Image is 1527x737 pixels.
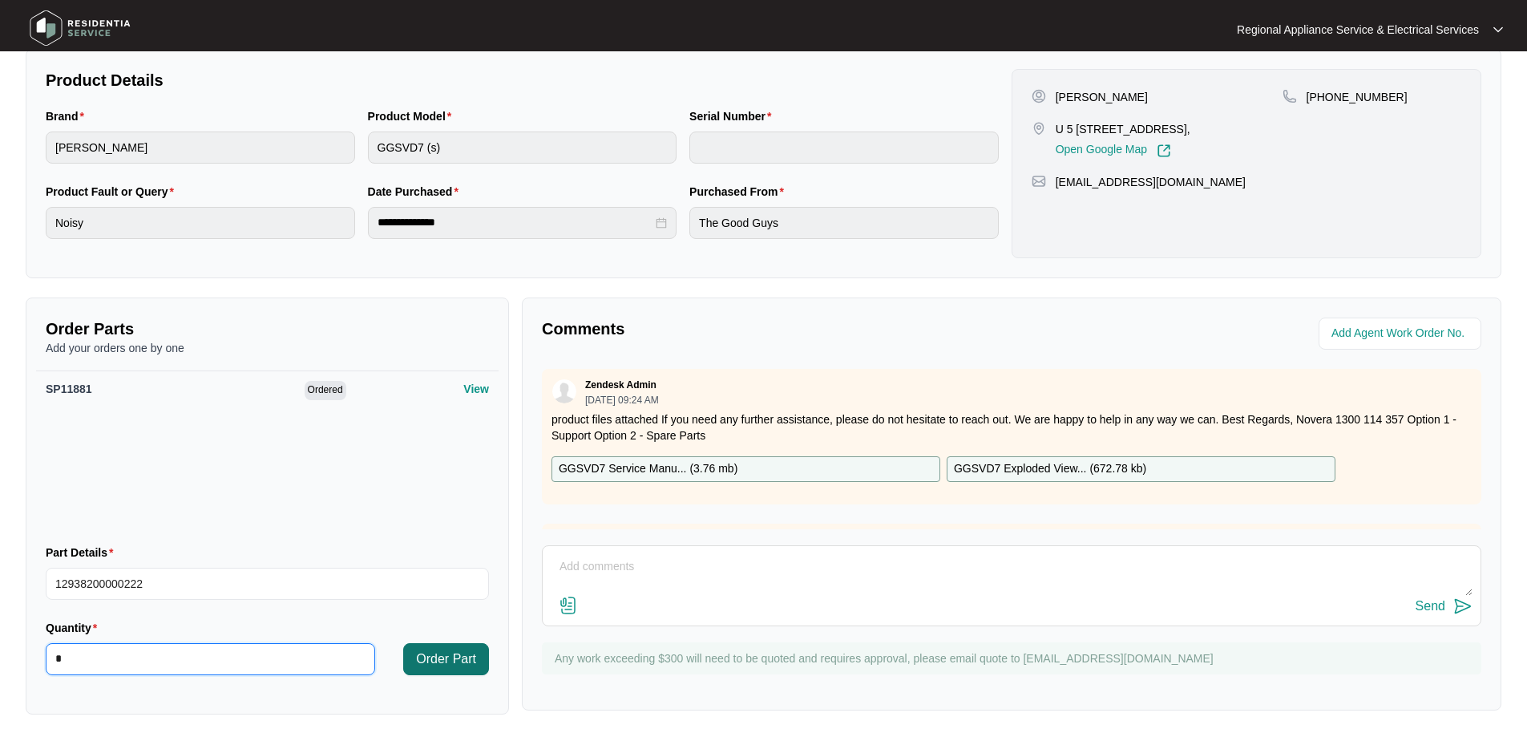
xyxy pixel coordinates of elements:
[1453,597,1472,616] img: send-icon.svg
[46,108,91,124] label: Brand
[1056,174,1246,190] p: [EMAIL_ADDRESS][DOMAIN_NAME]
[1032,121,1046,136] img: map-pin
[46,568,489,600] input: Part Details
[46,545,120,561] label: Part Details
[689,132,999,164] input: Serial Number
[552,379,576,403] img: user.svg
[1493,26,1503,34] img: dropdown arrow
[585,379,656,391] p: Zendesk Admin
[1056,89,1148,105] p: [PERSON_NAME]
[46,383,92,395] span: SP11881
[542,318,1000,340] p: Comments
[1416,599,1445,613] div: Send
[559,596,578,615] img: file-attachment-doc.svg
[46,184,180,200] label: Product Fault or Query
[46,620,103,636] label: Quantity
[1056,144,1171,158] a: Open Google Map
[368,184,465,200] label: Date Purchased
[368,108,459,124] label: Product Model
[1157,144,1171,158] img: Link-External
[954,460,1146,478] p: GGSVD7 Exploded View... ( 672.78 kb )
[1032,89,1046,103] img: user-pin
[46,318,489,340] p: Order Parts
[46,644,374,674] input: Quantity
[1307,89,1408,105] p: [PHONE_NUMBER]
[416,650,476,669] span: Order Part
[559,460,737,478] p: GGSVD7 Service Manu... ( 3.76 mb )
[1331,324,1472,343] input: Add Agent Work Order No.
[1237,22,1479,38] p: Regional Appliance Service & Electrical Services
[1032,174,1046,188] img: map-pin
[585,395,659,405] p: [DATE] 09:24 AM
[46,132,355,164] input: Brand
[403,643,489,675] button: Order Part
[46,340,489,356] p: Add your orders one by one
[463,381,489,397] p: View
[1056,121,1190,137] p: U 5 [STREET_ADDRESS],
[1283,89,1297,103] img: map-pin
[689,108,778,124] label: Serial Number
[378,214,653,231] input: Date Purchased
[689,184,790,200] label: Purchased From
[551,411,1472,443] p: product files attached If you need any further assistance, please do not hesitate to reach out. W...
[46,69,999,91] p: Product Details
[368,132,677,164] input: Product Model
[689,207,999,239] input: Purchased From
[305,381,346,400] span: Ordered
[24,4,136,52] img: residentia service logo
[555,650,1473,666] p: Any work exceeding $300 will need to be quoted and requires approval, please email quote to [EMAI...
[1416,596,1472,618] button: Send
[46,207,355,239] input: Product Fault or Query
